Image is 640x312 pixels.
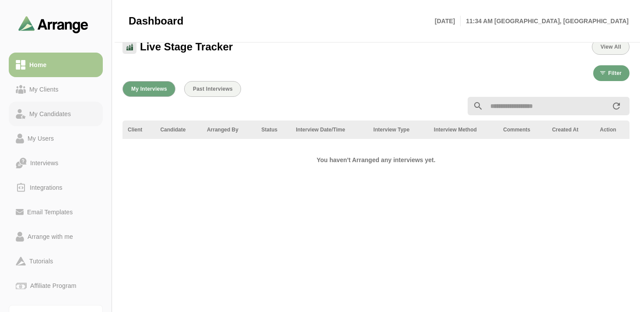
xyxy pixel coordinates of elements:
[374,126,423,134] div: Interview Type
[18,16,88,33] img: arrangeai-name-small-logo.4d2b8aee.svg
[434,126,493,134] div: Interview Method
[9,126,103,151] a: My Users
[184,81,241,97] button: Past Interviews
[192,86,233,92] span: Past Interviews
[122,81,175,97] button: My Interviews
[593,65,630,81] button: Filter
[592,39,630,55] button: View All
[26,109,74,119] div: My Candidates
[24,207,76,217] div: Email Templates
[503,126,542,134] div: Comments
[26,60,50,70] div: Home
[9,224,103,249] a: Arrange with me
[9,200,103,224] a: Email Templates
[552,126,589,134] div: Created At
[207,126,251,134] div: Arranged By
[160,126,196,134] div: Candidate
[27,158,62,168] div: Interviews
[9,53,103,77] a: Home
[255,155,497,165] h2: You haven't Arranged any interviews yet.
[140,40,233,53] span: Live Stage Tracker
[461,16,629,26] p: 11:34 AM [GEOGRAPHIC_DATA], [GEOGRAPHIC_DATA]
[26,256,56,266] div: Tutorials
[9,273,103,298] a: Affiliate Program
[9,249,103,273] a: Tutorials
[9,151,103,175] a: Interviews
[9,102,103,126] a: My Candidates
[262,126,286,134] div: Status
[600,126,624,134] div: Action
[9,175,103,200] a: Integrations
[26,182,66,193] div: Integrations
[24,231,77,242] div: Arrange with me
[9,77,103,102] a: My Clients
[129,14,183,28] span: Dashboard
[128,126,150,134] div: Client
[611,101,622,111] i: appended action
[27,280,80,291] div: Affiliate Program
[296,126,363,134] div: Interview Date/Time
[26,84,62,95] div: My Clients
[608,70,622,76] span: Filter
[600,44,621,50] span: View All
[435,16,461,26] p: [DATE]
[131,86,167,92] span: My Interviews
[24,133,57,144] div: My Users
